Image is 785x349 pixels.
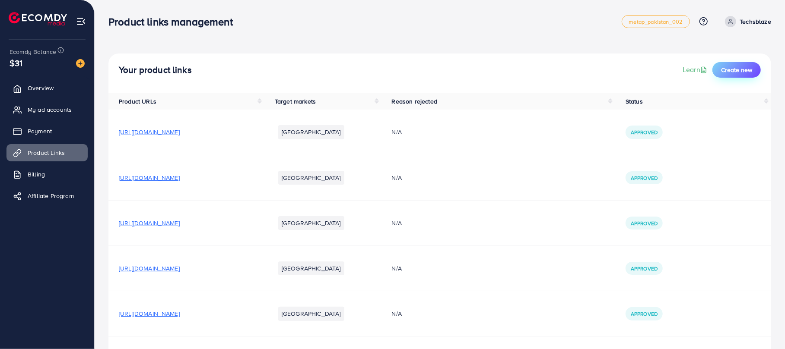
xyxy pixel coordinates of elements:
[9,12,67,25] img: logo
[629,19,683,25] span: metap_pakistan_002
[392,128,402,136] span: N/A
[631,174,658,182] span: Approved
[748,310,779,343] iframe: Chat
[6,79,88,97] a: Overview
[392,173,402,182] span: N/A
[10,47,56,56] span: Ecomdy Balance
[278,171,344,185] li: [GEOGRAPHIC_DATA]
[6,187,88,204] a: Affiliate Program
[631,310,658,318] span: Approved
[119,128,180,136] span: [URL][DOMAIN_NAME]
[392,264,402,273] span: N/A
[712,62,761,78] button: Create new
[278,125,344,139] li: [GEOGRAPHIC_DATA]
[76,16,86,26] img: menu
[6,144,88,161] a: Product Links
[631,129,658,136] span: Approved
[622,15,690,28] a: metap_pakistan_002
[76,59,85,68] img: image
[119,65,192,75] h4: Your product links
[278,307,344,321] li: [GEOGRAPHIC_DATA]
[28,84,54,92] span: Overview
[392,219,402,227] span: N/A
[119,97,156,106] span: Product URLs
[721,66,752,74] span: Create new
[119,264,180,273] span: [URL][DOMAIN_NAME]
[28,192,74,200] span: Affiliate Program
[278,261,344,275] li: [GEOGRAPHIC_DATA]
[6,101,88,118] a: My ad accounts
[6,166,88,183] a: Billing
[28,127,52,135] span: Payment
[28,105,72,114] span: My ad accounts
[275,97,316,106] span: Target markets
[28,170,45,179] span: Billing
[108,16,240,28] h3: Product links management
[10,57,22,69] span: $31
[119,219,180,227] span: [URL][DOMAIN_NAME]
[28,148,65,157] span: Product Links
[119,173,180,182] span: [URL][DOMAIN_NAME]
[392,97,437,106] span: Reason rejected
[721,16,771,27] a: Techsblaze
[6,123,88,140] a: Payment
[683,65,709,75] a: Learn
[119,309,180,318] span: [URL][DOMAIN_NAME]
[278,216,344,230] li: [GEOGRAPHIC_DATA]
[740,16,771,27] p: Techsblaze
[631,220,658,227] span: Approved
[392,309,402,318] span: N/A
[626,97,643,106] span: Status
[631,265,658,272] span: Approved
